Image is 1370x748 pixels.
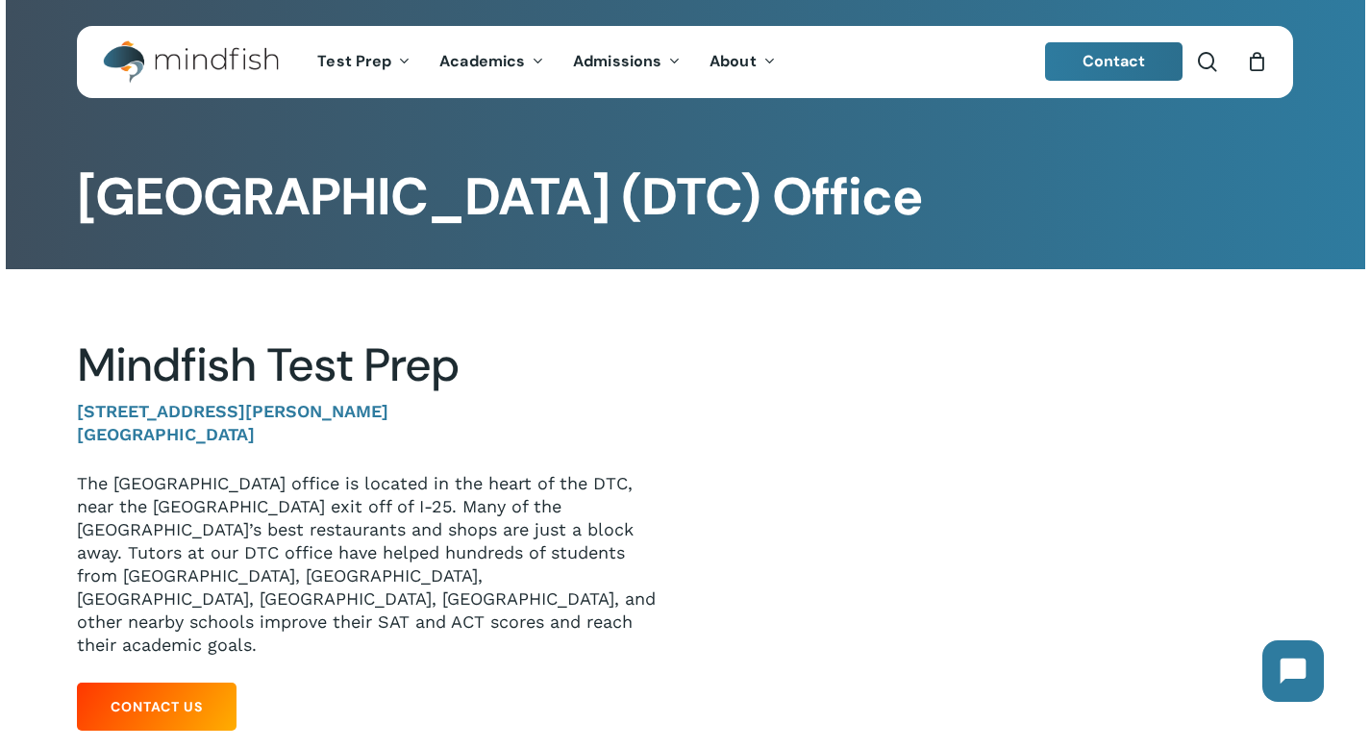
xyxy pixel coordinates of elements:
span: Contact [1083,51,1146,71]
span: Contact Us [111,697,203,716]
p: The [GEOGRAPHIC_DATA] office is located in the heart of the DTC, near the [GEOGRAPHIC_DATA] exit ... [77,472,656,657]
h1: [GEOGRAPHIC_DATA] (DTC) Office [77,166,1293,228]
a: About [695,54,790,70]
iframe: Chatbot [1243,621,1343,721]
a: Cart [1246,51,1267,72]
a: Test Prep [303,54,425,70]
nav: Main Menu [303,26,789,98]
a: Admissions [559,54,695,70]
a: Contact Us [77,683,237,731]
a: Academics [425,54,559,70]
span: Academics [439,51,525,71]
a: Contact [1045,42,1183,81]
span: About [710,51,757,71]
h2: Mindfish Test Prep [77,337,656,393]
strong: [STREET_ADDRESS][PERSON_NAME] [77,401,388,421]
span: Admissions [573,51,661,71]
header: Main Menu [77,26,1293,98]
strong: [GEOGRAPHIC_DATA] [77,424,255,444]
span: Test Prep [317,51,391,71]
